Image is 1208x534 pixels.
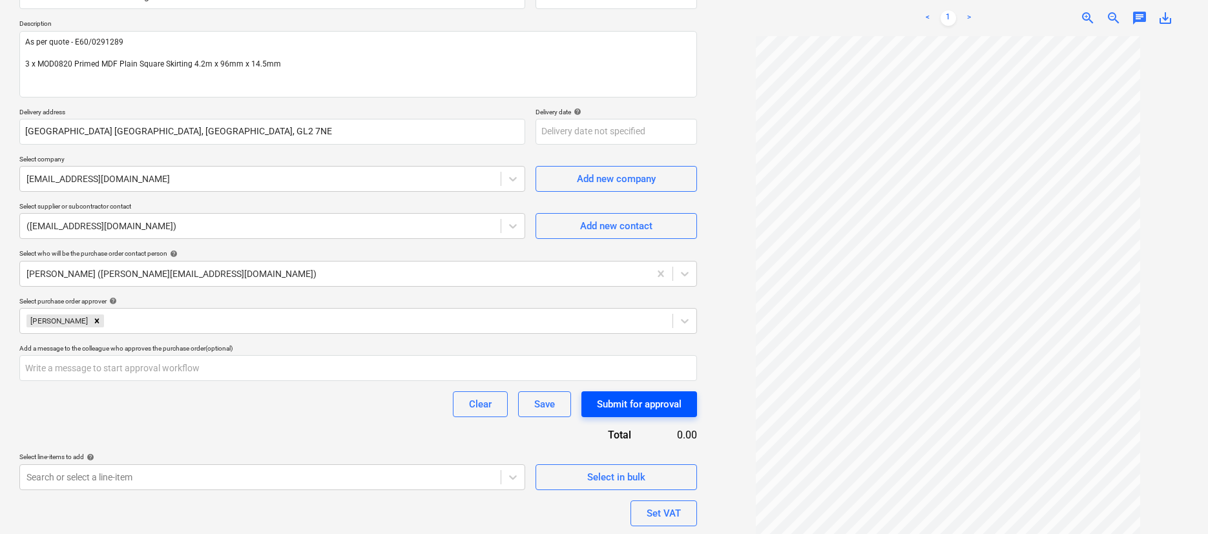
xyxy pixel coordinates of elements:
[469,396,492,413] div: Clear
[536,119,697,145] input: Delivery date not specified
[580,218,652,234] div: Add new contact
[107,297,117,305] span: help
[19,155,525,166] p: Select company
[1132,10,1147,26] span: chat
[26,314,90,327] div: [PERSON_NAME]
[19,355,697,381] input: Write a message to start approval workflow
[920,10,935,26] a: Previous page
[1106,10,1121,26] span: zoom_out
[19,249,697,258] div: Select who will be the purchase order contact person
[534,396,555,413] div: Save
[652,427,697,442] div: 0.00
[518,391,571,417] button: Save
[19,453,525,461] div: Select line-items to add
[536,108,697,116] div: Delivery date
[587,469,645,486] div: Select in bulk
[1080,10,1096,26] span: zoom_in
[597,396,682,413] div: Submit for approval
[19,344,697,353] div: Add a message to the colleague who approves the purchase order (optional)
[581,391,697,417] button: Submit for approval
[90,314,104,327] div: Remove Harry Ford
[529,427,652,442] div: Total
[84,453,94,461] span: help
[941,10,956,26] a: Page 1 is your current page
[961,10,977,26] a: Next page
[577,170,656,187] div: Add new company
[453,391,508,417] button: Clear
[571,108,581,116] span: help
[19,108,525,119] p: Delivery address
[536,464,697,490] button: Select in bulk
[19,202,525,213] p: Select supplier or subcontractor contact
[19,119,525,145] input: Delivery address
[19,19,697,30] p: Description
[1158,10,1173,26] span: save_alt
[536,166,697,192] button: Add new company
[647,505,681,522] div: Set VAT
[536,213,697,239] button: Add new contact
[19,297,697,305] div: Select purchase order approver
[19,31,697,98] textarea: As per quote - E60/0291289 3 x MOD0820 Primed MDF Plain Square Skirting 4.2m x 96mm x 14.5mm
[167,250,178,258] span: help
[630,500,697,526] button: Set VAT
